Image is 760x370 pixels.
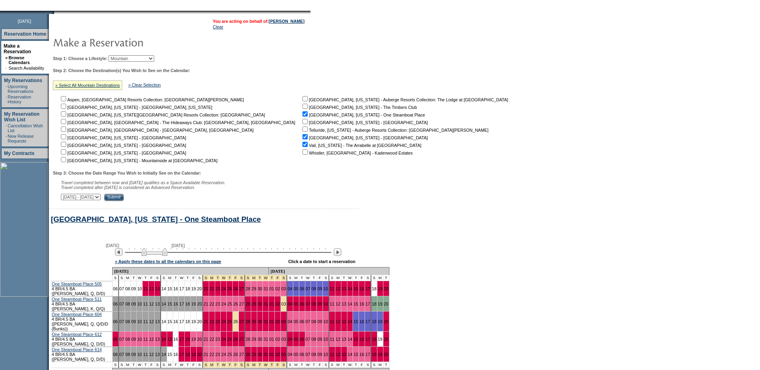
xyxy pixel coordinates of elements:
td: S [119,275,125,281]
a: 08 [311,286,316,291]
b: Step 2: Choose the Destination(s) You Wish to See on the Calendar: [53,68,190,73]
a: 15 [353,337,358,342]
nobr: [GEOGRAPHIC_DATA], [US_STATE][GEOGRAPHIC_DATA] Resorts Collection: [GEOGRAPHIC_DATA] [59,113,265,117]
a: [PERSON_NAME] [269,19,304,24]
a: 14 [348,286,353,291]
a: 10 [323,302,328,306]
a: 11 [143,286,148,291]
img: promoShadowLeftCorner.gif [51,11,54,14]
a: 18 [185,286,190,291]
span: [DATE] [106,243,119,248]
a: 11 [330,319,335,324]
a: Upcoming Reservations [8,84,33,94]
a: 26 [233,286,238,291]
a: Browse Calendars [8,55,30,65]
a: 12 [336,337,341,342]
a: 15 [353,286,358,291]
a: 10 [137,302,142,306]
a: 12 [336,302,341,306]
a: 20 [197,319,202,324]
a: 22 [210,302,214,306]
a: 06 [300,286,304,291]
td: · [6,95,7,104]
a: 14 [161,352,166,357]
a: 09 [131,319,136,324]
a: 06 [113,337,118,342]
a: 05 [294,286,298,291]
a: 18 [185,352,190,357]
a: 19 [191,337,196,342]
td: · [5,66,8,70]
a: One Steamboat Place 614 [52,347,102,352]
a: 03 [281,319,286,324]
a: 19 [378,286,383,291]
a: 24 [221,352,226,357]
nobr: Aspen, [GEOGRAPHIC_DATA] Resorts Collection: [GEOGRAPHIC_DATA][PERSON_NAME] [59,97,244,102]
a: 09 [317,286,322,291]
a: 07 [306,302,310,306]
a: 07 [306,337,310,342]
a: 14 [161,286,166,291]
a: 24 [221,286,226,291]
nobr: [GEOGRAPHIC_DATA], [US_STATE] - [GEOGRAPHIC_DATA] [301,135,428,140]
a: 10 [137,337,142,342]
a: 20 [384,337,389,342]
a: 17 [179,286,184,291]
a: 15 [353,319,358,324]
a: 07 [119,352,124,357]
a: 01 [269,286,274,291]
a: 16 [173,286,178,291]
a: 31 [263,302,268,306]
a: 23 [216,337,220,342]
a: 22 [210,337,214,342]
nobr: Whistler, [GEOGRAPHIC_DATA] - Kadenwood Estates [301,151,413,155]
a: 15 [167,352,172,357]
a: 27 [239,319,244,324]
a: 20 [384,302,389,306]
a: 14 [161,319,166,324]
a: 06 [113,302,118,306]
a: 18 [185,302,190,306]
a: 29 [252,286,256,291]
a: 08 [125,337,130,342]
a: 09 [131,302,136,306]
a: 19 [378,352,383,357]
a: 16 [359,319,364,324]
a: 03 [281,337,286,342]
a: 30 [258,286,262,291]
a: 30 [258,302,262,306]
a: 02 [275,319,280,324]
img: blank.gif [54,11,55,14]
nobr: [GEOGRAPHIC_DATA], [US_STATE] - [GEOGRAPHIC_DATA] [301,120,428,125]
a: 30 [258,352,262,357]
a: One Steamboat Place 612 [52,332,102,337]
a: 03 [281,302,286,306]
a: 06 [113,319,118,324]
a: 17 [365,352,370,357]
a: 01 [269,302,274,306]
a: 07 [306,286,310,291]
a: 20 [384,286,389,291]
a: 27 [239,302,244,306]
a: 07 [119,302,124,306]
a: 21 [204,337,208,342]
td: F [149,275,155,281]
a: 05 [294,337,298,342]
a: 08 [125,352,130,357]
a: 30 [258,337,262,342]
a: 14 [348,319,353,324]
a: 20 [384,352,389,357]
a: 13 [155,302,160,306]
a: 12 [336,319,341,324]
a: 02 [275,352,280,357]
a: 19 [378,337,383,342]
a: 04 [288,302,292,306]
a: 16 [359,337,364,342]
a: 10 [137,352,142,357]
a: 06 [113,286,118,291]
a: 19 [191,352,196,357]
a: 10 [323,286,328,291]
a: 13 [342,319,347,324]
a: 16 [173,302,178,306]
a: 19 [191,286,196,291]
